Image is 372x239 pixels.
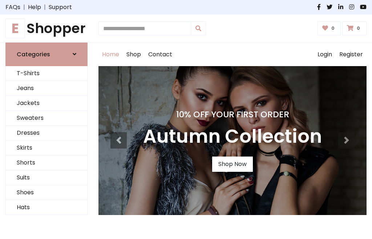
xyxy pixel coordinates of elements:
a: Suits [6,170,87,185]
a: Categories [5,42,88,66]
span: | [41,3,49,12]
a: Sweaters [6,111,87,126]
span: 0 [329,25,336,32]
h3: Autumn Collection [143,125,322,148]
a: Register [336,43,367,66]
a: Jeans [6,81,87,96]
a: Hats [6,200,87,215]
h1: Shopper [5,20,88,37]
a: Home [98,43,123,66]
a: Skirts [6,141,87,155]
a: 0 [318,21,341,35]
a: Support [49,3,72,12]
a: Login [314,43,336,66]
a: T-Shirts [6,66,87,81]
h4: 10% Off Your First Order [143,109,322,119]
a: Shoes [6,185,87,200]
a: Shop [123,43,145,66]
a: Jackets [6,96,87,111]
a: EShopper [5,20,88,37]
a: Shop Now [212,157,253,172]
a: Help [28,3,41,12]
a: Contact [145,43,176,66]
a: FAQs [5,3,20,12]
span: | [20,3,28,12]
h6: Categories [17,51,50,58]
a: Shorts [6,155,87,170]
span: 0 [355,25,362,32]
span: E [5,19,25,38]
a: 0 [342,21,367,35]
a: Dresses [6,126,87,141]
